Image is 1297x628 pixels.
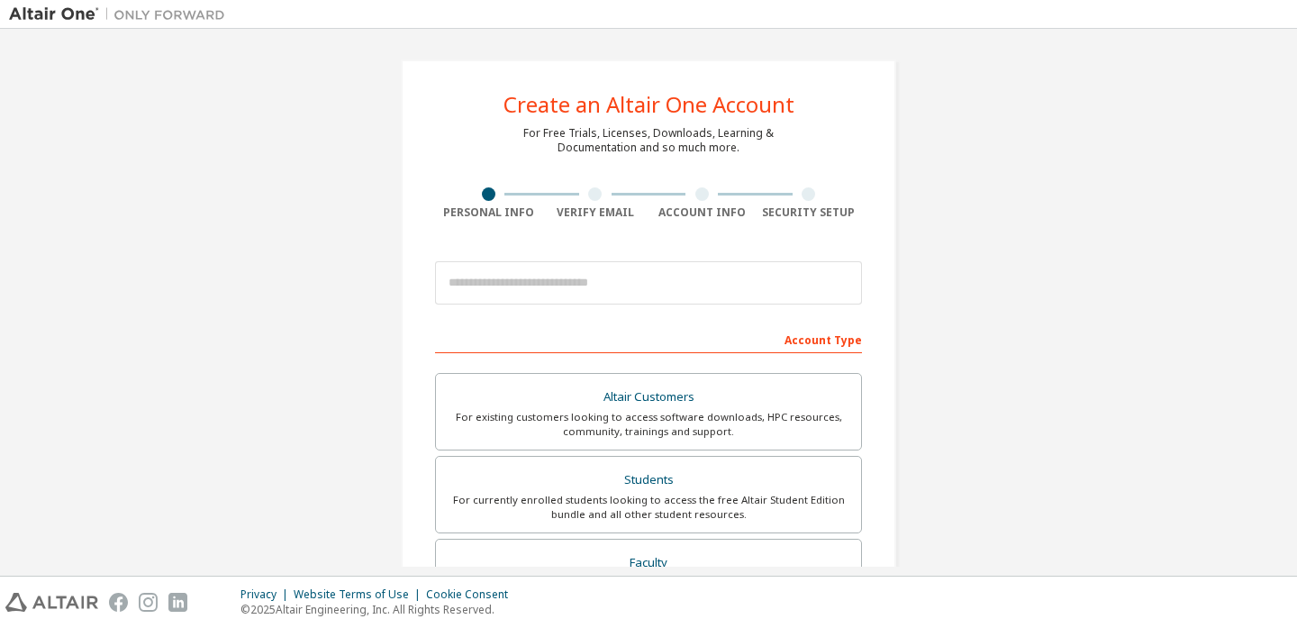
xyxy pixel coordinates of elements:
[447,410,850,439] div: For existing customers looking to access software downloads, HPC resources, community, trainings ...
[523,126,774,155] div: For Free Trials, Licenses, Downloads, Learning & Documentation and so much more.
[542,205,649,220] div: Verify Email
[109,593,128,612] img: facebook.svg
[5,593,98,612] img: altair_logo.svg
[9,5,234,23] img: Altair One
[435,205,542,220] div: Personal Info
[648,205,756,220] div: Account Info
[168,593,187,612] img: linkedin.svg
[503,94,794,115] div: Create an Altair One Account
[447,468,850,493] div: Students
[240,602,519,617] p: © 2025 Altair Engineering, Inc. All Rights Reserved.
[426,587,519,602] div: Cookie Consent
[756,205,863,220] div: Security Setup
[240,587,294,602] div: Privacy
[447,551,850,576] div: Faculty
[447,385,850,410] div: Altair Customers
[435,324,862,353] div: Account Type
[139,593,158,612] img: instagram.svg
[447,493,850,522] div: For currently enrolled students looking to access the free Altair Student Edition bundle and all ...
[294,587,426,602] div: Website Terms of Use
